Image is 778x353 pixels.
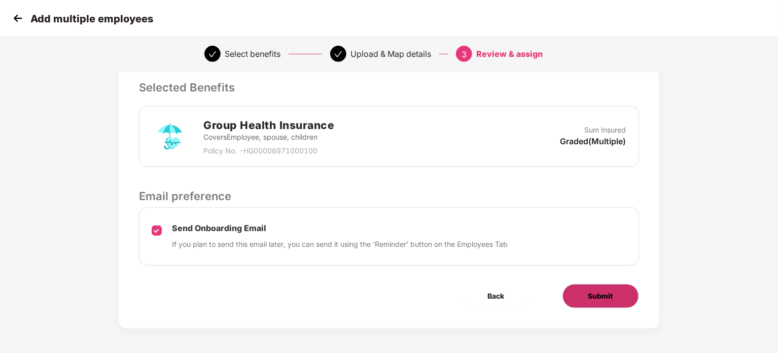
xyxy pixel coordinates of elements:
h2: Group Health Insurance [203,117,334,134]
button: Back [463,284,530,308]
p: Send Onboarding Email [172,223,508,234]
img: svg+xml;base64,PHN2ZyB4bWxucz0iaHR0cDovL3d3dy53My5vcmcvMjAwMC9zdmciIHdpZHRoPSIzMCIgaGVpZ2h0PSIzMC... [10,11,25,26]
p: Add multiple employees [30,13,153,25]
p: Email preference [139,187,639,205]
div: Review & assign [476,46,543,62]
div: Select benefits [225,46,280,62]
p: Policy No. - HG00006971000100 [203,145,334,156]
p: Sum Insured [585,124,626,136]
span: Submit [588,291,613,302]
span: check [208,50,217,58]
img: svg+xml;base64,PHN2ZyB4bWxucz0iaHR0cDovL3d3dy53My5vcmcvMjAwMC9zdmciIHdpZHRoPSI3MiIgaGVpZ2h0PSI3Mi... [152,118,188,155]
p: Selected Benefits [139,79,639,96]
p: If you plan to send this email later, you can send it using the ‘Reminder’ button on the Employee... [172,239,508,250]
p: Covers Employee, spouse, children [203,132,334,143]
div: Upload & Map details [350,46,431,62]
p: Graded(Multiple) [560,136,626,147]
button: Submit [562,284,639,308]
span: 3 [462,49,467,59]
span: Back [488,291,505,302]
span: check [334,50,342,58]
